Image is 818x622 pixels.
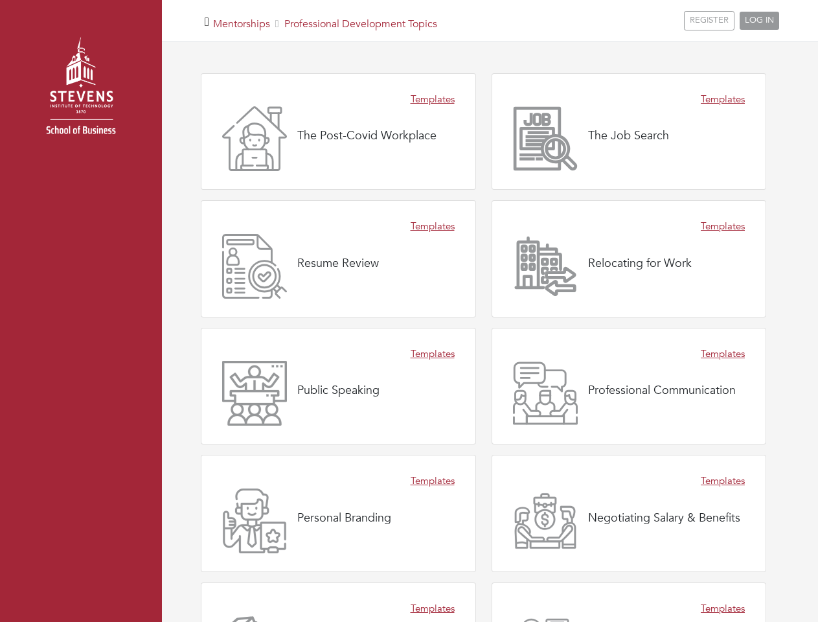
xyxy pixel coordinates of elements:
a: LOG IN [740,12,779,30]
a: Templates [701,92,745,107]
a: Templates [411,92,455,107]
h4: Relocating for Work [588,257,692,271]
a: Templates [411,474,455,489]
a: Templates [411,347,455,362]
a: Templates [411,601,455,616]
h4: The Post-Covid Workplace [297,129,437,143]
h4: Resume Review [297,257,379,271]
a: Professional Development Topics [284,17,437,31]
h4: Personal Branding [297,511,391,525]
h4: Professional Communication [588,384,736,398]
a: REGISTER [684,11,734,30]
a: Templates [701,474,745,489]
a: Mentorships [213,17,270,31]
a: Templates [411,219,455,234]
h4: Public Speaking [297,384,380,398]
a: Templates [701,347,745,362]
h4: The Job Search [588,129,669,143]
a: Templates [701,219,745,234]
img: stevens_logo.png [13,23,149,159]
a: Templates [701,601,745,616]
h4: Negotiating Salary & Benefits [588,511,740,525]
